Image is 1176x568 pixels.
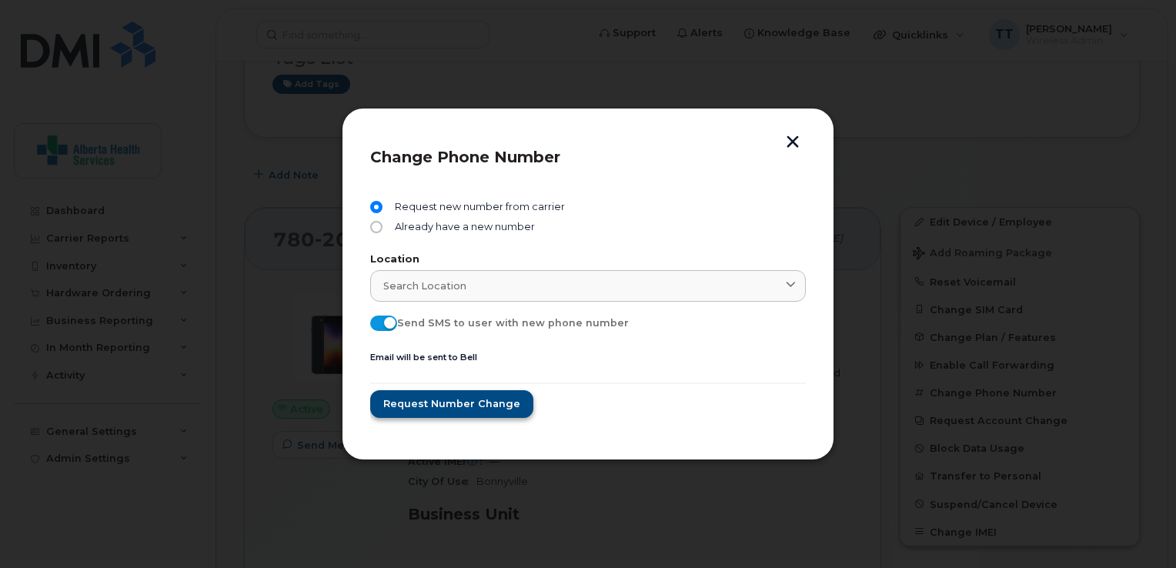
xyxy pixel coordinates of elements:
span: Request number change [383,396,520,411]
input: Already have a new number [370,221,383,233]
button: Request number change [370,390,533,418]
a: Search location [370,270,806,302]
input: Request new number from carrier [370,201,383,213]
input: Send SMS to user with new phone number [370,316,383,328]
span: Send SMS to user with new phone number [397,317,629,329]
span: Request new number from carrier [389,201,565,213]
span: Search location [383,279,466,293]
span: Already have a new number [389,221,535,233]
small: Email will be sent to Bell [370,352,477,363]
label: Location [370,255,806,265]
span: Change Phone Number [370,148,560,166]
